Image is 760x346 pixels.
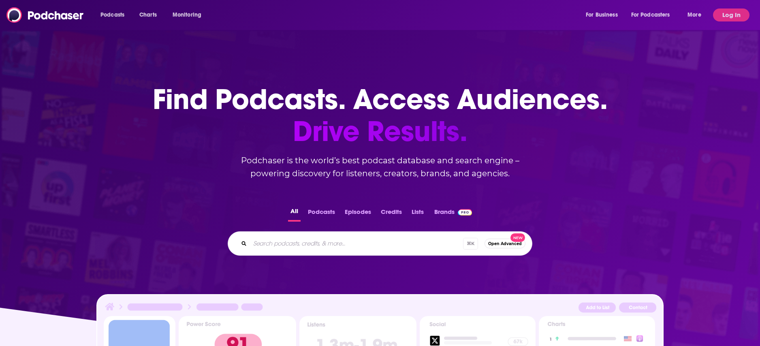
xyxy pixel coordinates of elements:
[134,9,162,21] a: Charts
[510,233,525,242] span: New
[153,83,608,147] h1: Find Podcasts. Access Audiences.
[580,9,628,21] button: open menu
[488,241,522,246] span: Open Advanced
[378,206,404,222] button: Credits
[713,9,749,21] button: Log In
[626,9,682,21] button: open menu
[153,115,608,147] span: Drive Results.
[218,154,542,180] h2: Podchaser is the world’s best podcast database and search engine – powering discovery for listene...
[104,301,656,316] img: Podcast Insights Header
[100,9,124,21] span: Podcasts
[288,206,301,222] button: All
[342,206,374,222] button: Episodes
[167,9,212,21] button: open menu
[95,9,135,21] button: open menu
[458,209,472,216] img: Podchaser Pro
[586,9,618,21] span: For Business
[305,206,337,222] button: Podcasts
[485,239,525,248] button: Open AdvancedNew
[250,237,463,250] input: Search podcasts, credits, & more...
[6,7,84,23] img: Podchaser - Follow, Share and Rate Podcasts
[631,9,670,21] span: For Podcasters
[228,231,532,256] div: Search podcasts, credits, & more...
[463,238,478,250] span: ⌘ K
[434,206,472,222] a: BrandsPodchaser Pro
[687,9,701,21] span: More
[173,9,201,21] span: Monitoring
[409,206,426,222] button: Lists
[682,9,711,21] button: open menu
[139,9,157,21] span: Charts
